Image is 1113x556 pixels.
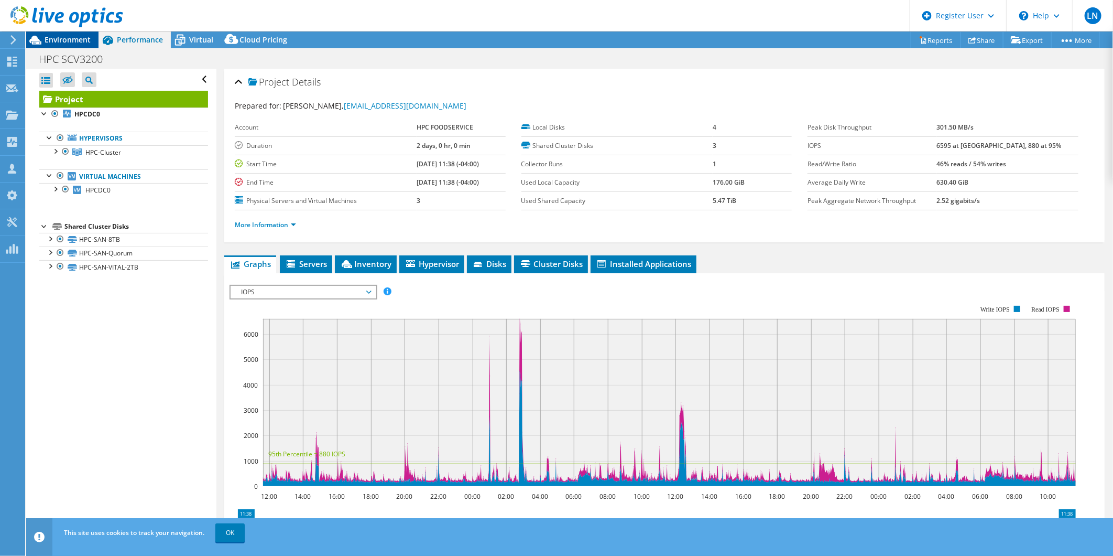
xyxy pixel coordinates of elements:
[39,260,208,274] a: HPC-SAN-VITAL-2TB
[430,492,446,501] text: 22:00
[1006,492,1022,501] text: 08:00
[85,186,111,195] span: HPCDC0
[599,492,616,501] text: 08:00
[521,159,713,169] label: Collector Runs
[235,141,417,151] label: Duration
[417,159,479,168] b: [DATE] 11:38 (-04:00)
[396,492,412,501] text: 20:00
[329,492,345,501] text: 16:00
[39,145,208,159] a: HPC-Cluster
[344,101,466,111] a: [EMAIL_ADDRESS][DOMAIN_NAME]
[243,381,258,390] text: 4000
[292,76,321,88] span: Details
[244,457,258,466] text: 1000
[521,196,713,206] label: Used Shared Capacity
[1085,7,1101,24] span: LN
[911,32,961,48] a: Reports
[248,77,289,88] span: Project
[972,492,988,501] text: 06:00
[870,492,887,501] text: 00:00
[363,492,379,501] text: 18:00
[235,177,417,188] label: End Time
[117,35,163,45] span: Performance
[532,492,548,501] text: 04:00
[39,183,208,197] a: HPCDC0
[236,286,370,298] span: IOPS
[85,148,121,157] span: HPC-Cluster
[64,528,204,537] span: This site uses cookies to track your navigation.
[937,141,1062,150] b: 6595 at [GEOGRAPHIC_DATA], 880 at 95%
[937,159,1007,168] b: 46% reads / 54% writes
[713,159,716,168] b: 1
[244,330,258,339] text: 6000
[39,91,208,108] a: Project
[808,196,936,206] label: Peak Aggregate Network Throughput
[1019,11,1029,20] svg: \n
[565,492,582,501] text: 06:00
[808,122,936,133] label: Peak Disk Throughput
[235,122,417,133] label: Account
[235,101,281,111] label: Prepared for:
[215,523,245,542] a: OK
[836,492,853,501] text: 22:00
[244,431,258,440] text: 2000
[39,233,208,247] a: HPC-SAN-8TB
[803,492,819,501] text: 20:00
[230,259,271,269] span: Graphs
[713,178,745,187] b: 176.00 GiB
[235,220,296,229] a: More Information
[417,178,479,187] b: [DATE] 11:38 (-04:00)
[667,492,683,501] text: 12:00
[596,259,691,269] span: Installed Applications
[239,35,287,45] span: Cloud Pricing
[294,492,311,501] text: 14:00
[472,259,506,269] span: Disks
[519,259,583,269] span: Cluster Disks
[713,196,736,205] b: 5.47 TiB
[735,492,751,501] text: 16:00
[340,259,391,269] span: Inventory
[1031,306,1060,313] text: Read IOPS
[189,35,213,45] span: Virtual
[39,108,208,121] a: HPCDC0
[498,492,514,501] text: 02:00
[261,492,277,501] text: 12:00
[713,141,716,150] b: 3
[39,247,208,260] a: HPC-SAN-Quorum
[769,492,785,501] text: 18:00
[268,450,345,458] text: 95th Percentile = 880 IOPS
[904,492,921,501] text: 02:00
[713,123,716,132] b: 4
[521,141,713,151] label: Shared Cluster Disks
[464,492,481,501] text: 00:00
[808,177,936,188] label: Average Daily Write
[45,35,91,45] span: Environment
[938,492,954,501] text: 04:00
[521,177,713,188] label: Used Local Capacity
[634,492,650,501] text: 10:00
[1051,32,1100,48] a: More
[283,101,466,111] span: [PERSON_NAME],
[285,259,327,269] span: Servers
[961,32,1003,48] a: Share
[980,306,1010,313] text: Write IOPS
[937,178,969,187] b: 630.40 GiB
[1003,32,1052,48] a: Export
[937,196,980,205] b: 2.52 gigabits/s
[64,220,208,233] div: Shared Cluster Disks
[521,122,713,133] label: Local Disks
[808,141,936,151] label: IOPS
[244,406,258,415] text: 3000
[1040,492,1056,501] text: 10:00
[235,159,417,169] label: Start Time
[244,355,258,364] text: 5000
[254,482,258,491] text: 0
[34,54,119,65] h1: HPC SCV3200
[417,123,473,132] b: HPC FOODSERVICE
[405,259,459,269] span: Hypervisor
[808,159,936,169] label: Read/Write Ratio
[701,492,717,501] text: 14:00
[235,196,417,206] label: Physical Servers and Virtual Machines
[39,169,208,183] a: Virtual Machines
[39,132,208,145] a: Hypervisors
